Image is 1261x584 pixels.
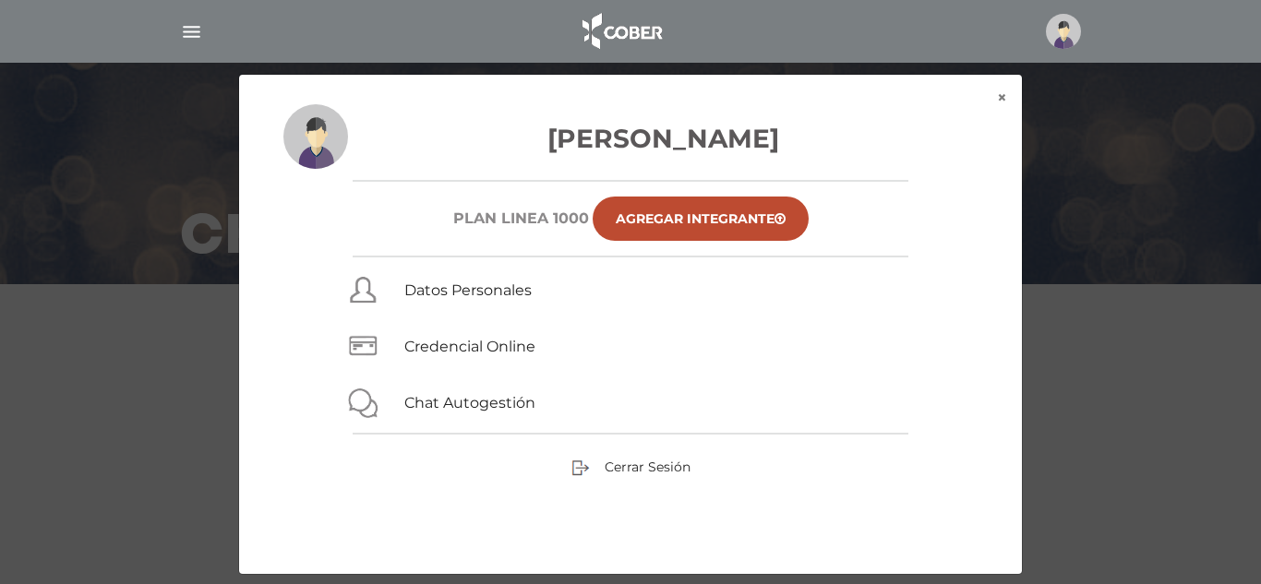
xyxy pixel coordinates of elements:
img: sign-out.png [571,459,590,477]
h3: [PERSON_NAME] [283,119,978,158]
img: profile-placeholder.svg [1046,14,1081,49]
h6: Plan Linea 1000 [453,209,589,227]
img: logo_cober_home-white.png [572,9,669,54]
a: Agregar Integrante [593,197,809,241]
img: profile-placeholder.svg [283,104,348,169]
button: × [982,75,1022,121]
a: Chat Autogestión [404,394,535,411]
a: Credencial Online [404,338,535,355]
a: Datos Personales [404,281,532,299]
span: Cerrar Sesión [605,459,691,475]
a: Cerrar Sesión [571,458,691,474]
img: Cober_menu-lines-white.svg [180,20,203,43]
